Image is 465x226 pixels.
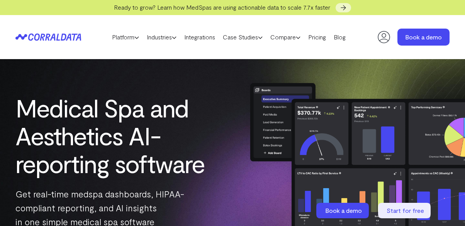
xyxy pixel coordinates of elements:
[143,31,180,43] a: Industries
[378,203,432,218] a: Start for free
[330,31,350,43] a: Blog
[266,31,304,43] a: Compare
[387,207,424,214] span: Start for free
[304,31,330,43] a: Pricing
[316,203,370,218] a: Book a demo
[180,31,219,43] a: Integrations
[15,94,217,177] h1: Medical Spa and Aesthetics AI-reporting software
[397,29,450,46] a: Book a demo
[325,207,362,214] span: Book a demo
[108,31,143,43] a: Platform
[219,31,266,43] a: Case Studies
[114,3,330,11] span: Ready to grow? Learn how MedSpas are using actionable data to scale 7.7x faster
